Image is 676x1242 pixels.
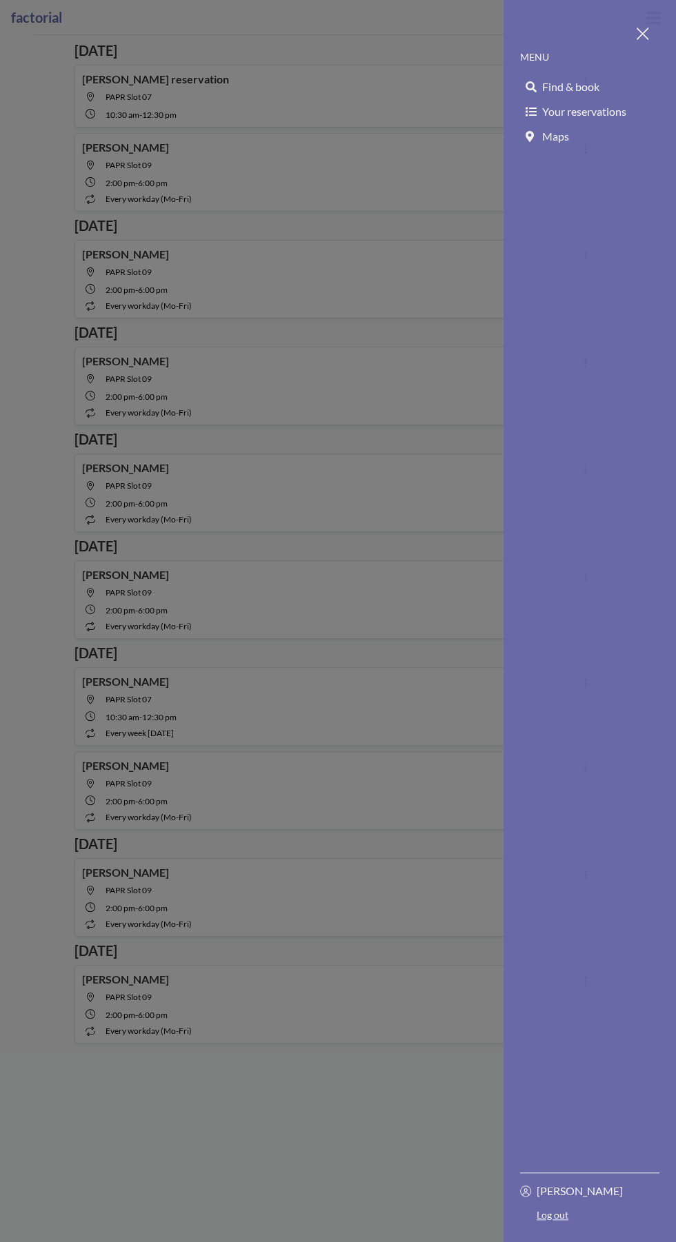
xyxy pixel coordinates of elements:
[542,105,626,119] span: Your reservations
[520,51,659,63] p: MENU
[542,80,599,94] span: Find & book
[520,99,659,124] a: Your reservations
[520,1209,659,1225] a: Log out
[520,74,659,99] a: Find & book
[537,1184,623,1198] p: [PERSON_NAME]
[520,124,659,149] a: Maps
[542,130,569,143] span: Maps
